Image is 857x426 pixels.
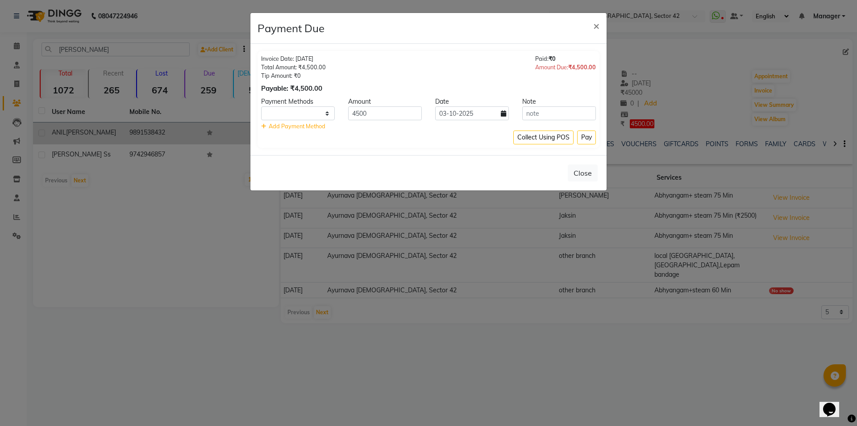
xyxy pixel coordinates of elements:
div: Payment Methods [254,97,341,106]
button: Pay [577,131,596,144]
button: Collect Using POS [513,131,574,144]
span: × [593,19,599,32]
input: yyyy-mm-dd [435,106,509,120]
h4: Payment Due [258,20,324,36]
input: note [522,106,596,120]
div: Payable: ₹4,500.00 [261,84,326,94]
iframe: chat widget [820,390,848,417]
span: ₹0 [549,55,556,62]
span: Add Payment Method [269,122,325,130]
div: Date [428,97,516,106]
div: Invoice Date: [DATE] [261,55,326,63]
div: Note [516,97,603,106]
button: Close [568,164,598,181]
div: Tip Amount: ₹0 [261,72,326,80]
div: Amount [341,97,428,106]
span: ₹4,500.00 [568,63,596,71]
div: Total Amount: ₹4,500.00 [261,63,326,72]
input: Amount [348,106,422,120]
div: Paid: [535,55,596,63]
button: Close [586,13,607,38]
div: Amount Due: [535,63,596,72]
